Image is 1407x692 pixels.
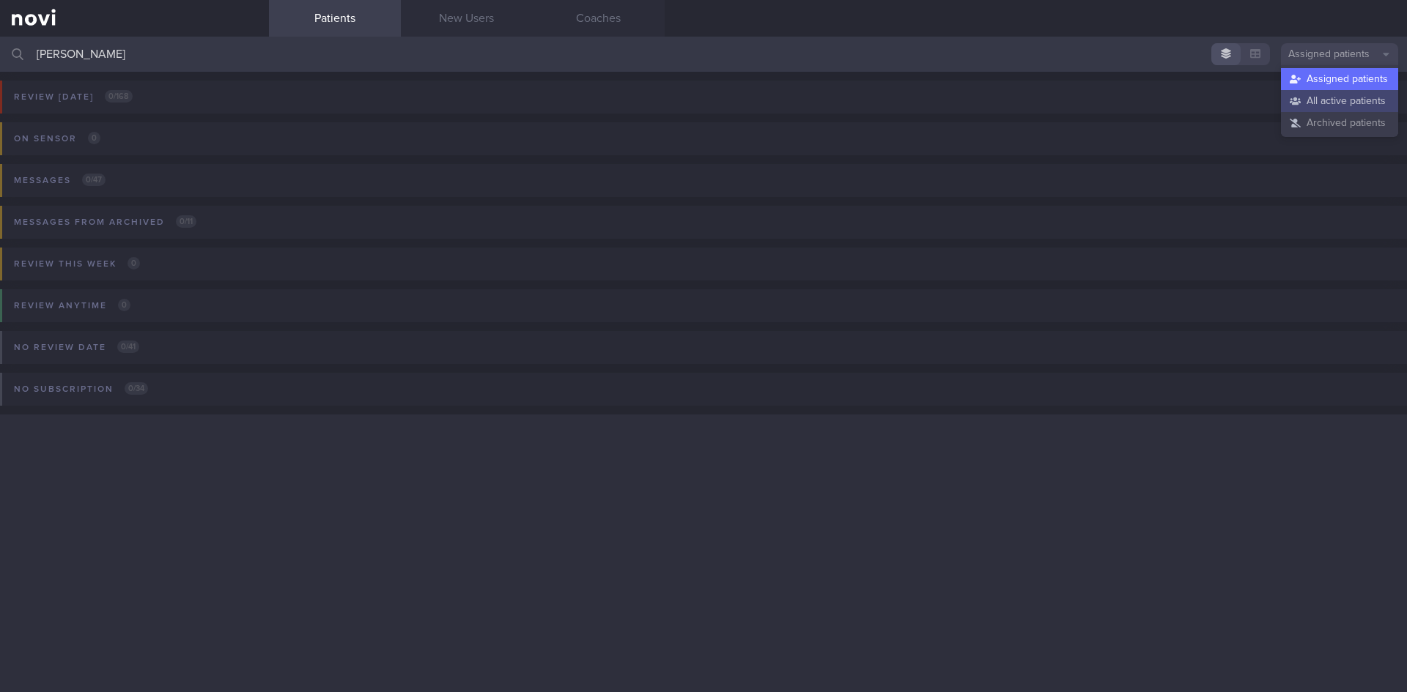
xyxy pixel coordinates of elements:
[10,87,136,107] div: Review [DATE]
[10,171,109,190] div: Messages
[176,215,196,228] span: 0 / 11
[82,174,106,186] span: 0 / 47
[10,212,200,232] div: Messages from Archived
[105,90,133,103] span: 0 / 168
[88,132,100,144] span: 0
[125,382,148,395] span: 0 / 34
[10,254,144,274] div: Review this week
[10,296,134,316] div: Review anytime
[1281,90,1398,112] button: All active patients
[1281,68,1398,90] button: Assigned patients
[128,257,140,269] span: 0
[118,299,130,311] span: 0
[1281,112,1398,134] button: Archived patients
[10,129,104,149] div: On sensor
[1281,43,1398,65] button: Assigned patients
[10,338,143,357] div: No review date
[10,379,152,399] div: No subscription
[117,341,139,353] span: 0 / 41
